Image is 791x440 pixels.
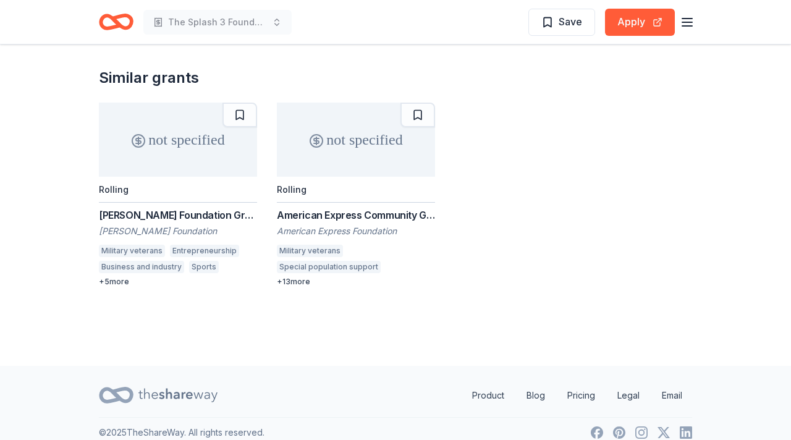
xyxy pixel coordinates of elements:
div: Military veterans [277,245,343,257]
a: Email [652,383,692,408]
div: Similar grants [99,68,199,88]
div: + 13 more [277,277,435,287]
a: not specifiedRolling[PERSON_NAME] Foundation Grant[PERSON_NAME] FoundationMilitary veteransEntrep... [99,103,257,287]
div: Rolling [277,184,307,195]
div: [PERSON_NAME] Foundation [99,225,257,237]
a: Product [462,383,514,408]
button: The Splash 3 Foundation Veteran Charities Fund Raiser [143,10,292,35]
a: not specifiedRollingAmerican Express Community GivingAmerican Express FoundationMilitary veterans... [277,103,435,287]
a: Blog [517,383,555,408]
div: Business and industry [99,261,184,273]
button: Apply [605,9,675,36]
div: Military veterans [99,245,165,257]
a: Legal [607,383,649,408]
a: Home [99,7,133,36]
button: Save [528,9,595,36]
div: Entrepreneurship [170,245,239,257]
div: + 5 more [99,277,257,287]
span: Save [559,14,582,30]
div: not specified [277,103,435,177]
div: American Express Community Giving [277,208,435,222]
div: American Express Foundation [277,225,435,237]
nav: quick links [462,383,692,408]
p: © 2025 TheShareWay. All rights reserved. [99,425,264,440]
div: Special population support [277,261,381,273]
div: Sports [189,261,219,273]
div: not specified [99,103,257,177]
span: The Splash 3 Foundation Veteran Charities Fund Raiser [168,15,267,30]
div: Rolling [99,184,129,195]
div: [PERSON_NAME] Foundation Grant [99,208,257,222]
a: Pricing [557,383,605,408]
